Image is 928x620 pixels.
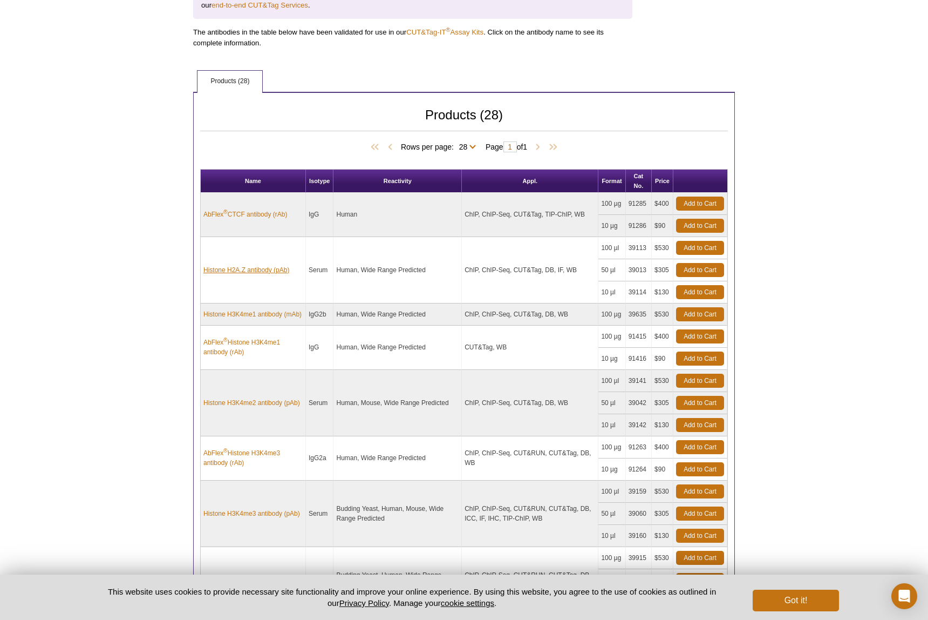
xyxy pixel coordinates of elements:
[333,193,462,237] td: Human
[462,237,598,304] td: ChIP, ChIP-Seq, CUT&Tag, DB, IF, WB
[598,370,625,392] td: 100 µl
[891,583,917,609] div: Open Intercom Messenger
[676,285,724,299] a: Add to Cart
[676,440,724,454] a: Add to Cart
[676,197,724,211] a: Add to Cart
[462,370,598,436] td: ChIP, ChIP-Seq, CUT&Tag, DB, WB
[676,507,724,521] a: Add to Cart
[598,525,625,547] td: 10 µl
[598,392,625,414] td: 50 µl
[203,210,287,219] a: AbFlex®CTCF antibody (rAb)
[306,481,334,547] td: Serum
[543,142,559,153] span: Last Page
[333,170,462,193] th: Reactivity
[676,329,724,343] a: Add to Cart
[598,436,625,459] td: 100 µg
[462,326,598,370] td: CUT&Tag, WB
[462,304,598,326] td: ChIP, ChIP-Seq, CUT&Tag, DB, WB
[462,170,598,193] th: Appl.
[676,551,724,565] a: Add to Cart
[369,142,385,153] span: First Page
[306,304,334,326] td: IgG2b
[676,263,724,277] a: Add to Cart
[753,590,839,611] button: Got it!
[598,414,625,436] td: 10 µl
[676,573,724,587] a: Add to Cart
[676,219,724,233] a: Add to Cart
[626,436,652,459] td: 91263
[676,529,724,543] a: Add to Cart
[306,170,334,193] th: Isotype
[462,547,598,614] td: ChIP, ChIP-Seq, CUT&RUN, CUT&Tag, DB, ICC, IF, WB
[652,170,673,193] th: Price
[652,569,673,591] td: $305
[626,170,652,193] th: Cat No.
[652,525,673,547] td: $130
[223,209,227,215] sup: ®
[203,265,289,275] a: Histone H2A.Z antibody (pAb)
[598,215,625,237] td: 10 µg
[676,418,724,432] a: Add to Cart
[333,304,462,326] td: Human, Wide Range Predicted
[626,259,652,281] td: 39013
[676,462,724,476] a: Add to Cart
[652,193,673,215] td: $400
[652,481,673,503] td: $530
[598,170,625,193] th: Format
[223,337,227,343] sup: ®
[598,259,625,281] td: 50 µl
[626,525,652,547] td: 39160
[598,547,625,569] td: 100 µg
[652,215,673,237] td: $90
[446,26,450,32] sup: ®
[652,436,673,459] td: $400
[626,215,652,237] td: 91286
[306,326,334,370] td: IgG
[652,414,673,436] td: $130
[598,569,625,591] td: 50 µg
[306,547,334,614] td: IgG
[406,28,483,36] a: CUT&Tag-IT®Assay Kits
[652,281,673,304] td: $130
[598,237,625,259] td: 100 µl
[652,392,673,414] td: $305
[676,484,724,498] a: Add to Cart
[203,309,302,319] a: Histone H3K4me1 antibody (mAb)
[626,569,652,591] td: 39016
[598,326,625,348] td: 100 µg
[676,352,724,366] a: Add to Cart
[626,281,652,304] td: 39114
[523,143,527,151] span: 1
[598,304,625,326] td: 100 µg
[203,509,300,518] a: Histone H3K4me3 antibody (pAb)
[652,370,673,392] td: $530
[676,374,724,388] a: Add to Cart
[652,237,673,259] td: $530
[306,370,334,436] td: Serum
[676,241,724,255] a: Add to Cart
[203,398,300,408] a: Histone H3K4me2 antibody (pAb)
[333,481,462,547] td: Budding Yeast, Human, Mouse, Wide Range Predicted
[441,598,494,608] button: cookie settings
[626,304,652,326] td: 39635
[652,547,673,569] td: $530
[333,547,462,614] td: Budding Yeast, Human, Wide Range Predicted
[652,459,673,481] td: $90
[385,142,395,153] span: Previous Page
[626,326,652,348] td: 91415
[652,304,673,326] td: $530
[626,392,652,414] td: 39042
[533,142,543,153] span: Next Page
[200,110,728,131] h2: Products (28)
[598,503,625,525] td: 50 µl
[626,370,652,392] td: 39141
[676,396,724,410] a: Add to Cart
[598,459,625,481] td: 10 µg
[223,448,227,454] sup: ®
[89,586,735,609] p: This website uses cookies to provide necessary site functionality and improve your online experie...
[462,193,598,237] td: ChIP, ChIP-Seq, CUT&Tag, TIP-ChIP, WB
[211,1,308,9] a: end-to-end CUT&Tag Services
[626,459,652,481] td: 91264
[626,237,652,259] td: 39113
[306,436,334,481] td: IgG2a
